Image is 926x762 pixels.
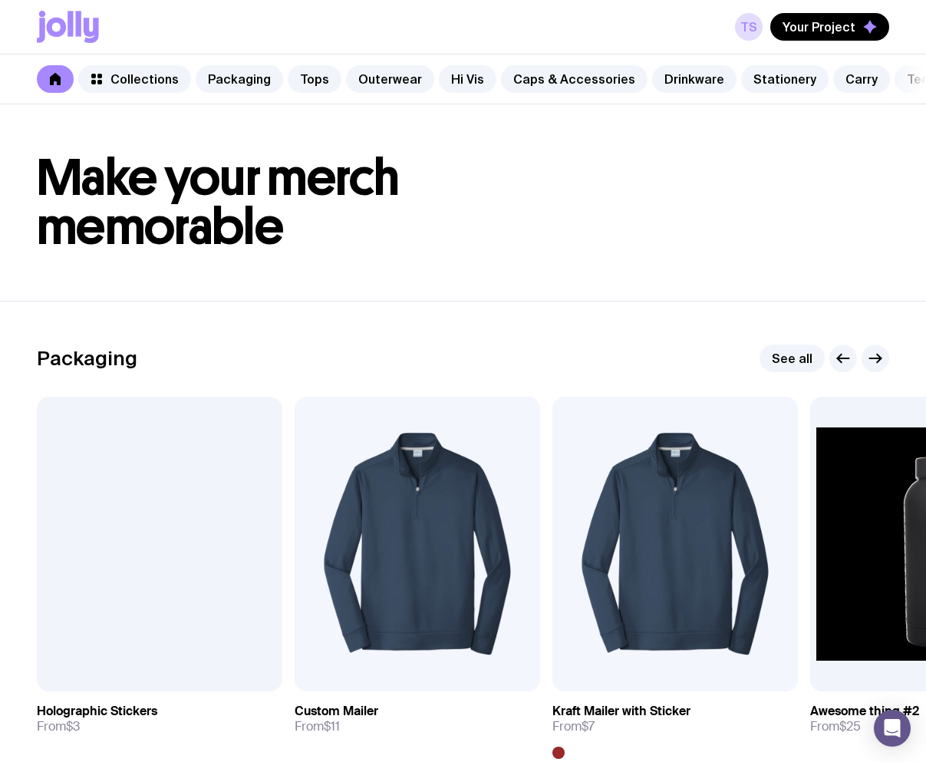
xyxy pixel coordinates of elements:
a: Outerwear [346,65,434,93]
span: Collections [110,71,179,87]
a: Tops [288,65,341,93]
span: $11 [324,718,340,734]
span: From [810,719,861,734]
a: Caps & Accessories [501,65,648,93]
a: TS [735,13,763,41]
span: From [552,719,595,734]
a: Packaging [196,65,283,93]
h2: Packaging [37,347,137,370]
h3: Custom Mailer [295,704,378,719]
span: From [295,719,340,734]
span: From [37,719,80,734]
a: Custom MailerFrom$11 [295,691,540,747]
span: Make your merch memorable [37,147,400,257]
a: Carry [833,65,890,93]
h3: Awesome thing #2 [810,704,919,719]
span: Your Project [783,19,855,35]
div: Open Intercom Messenger [874,710,911,747]
h3: Holographic Stickers [37,704,157,719]
span: $25 [839,718,861,734]
a: See all [760,345,825,372]
a: Collections [78,65,191,93]
span: $3 [66,718,80,734]
button: Your Project [770,13,889,41]
a: Drinkware [652,65,737,93]
a: Kraft Mailer with StickerFrom$7 [552,691,798,759]
h3: Kraft Mailer with Sticker [552,704,690,719]
a: Holographic StickersFrom$3 [37,691,282,747]
a: Stationery [741,65,829,93]
a: Hi Vis [439,65,496,93]
span: $7 [582,718,595,734]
